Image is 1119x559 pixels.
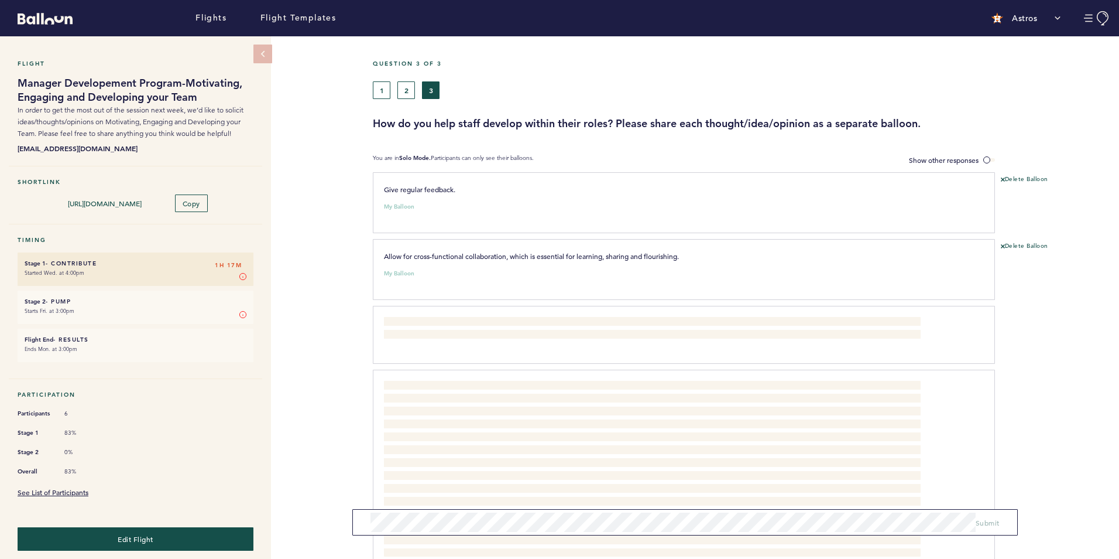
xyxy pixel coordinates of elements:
button: Submit [976,517,1000,529]
span: Copy [183,199,200,208]
button: Edit Flight [18,527,253,551]
span: Submit [976,518,1000,527]
b: [EMAIL_ADDRESS][DOMAIN_NAME] [18,142,253,154]
span: Give regular feedback. [384,185,455,194]
button: Copy [175,195,208,212]
span: Edit Flight [118,534,153,544]
span: 83% [64,468,99,476]
a: Balloon [9,12,73,24]
span: Stage 2 [18,446,53,458]
span: Allow for cross-functional collaboration, which is essential for learning, sharing and flourishing. [384,251,679,261]
h6: - Results [25,336,246,343]
h5: Timing [18,236,253,244]
button: Delete Balloon [1001,242,1048,251]
h1: Manager Developement Program-Motivating, Engaging and Developing your Team [18,76,253,104]
button: 1 [373,81,390,99]
b: Solo Mode. [399,154,431,162]
span: Stage 1 [18,427,53,439]
small: Stage 1 [25,260,46,267]
h5: Participation [18,391,253,398]
a: See List of Participants [18,488,88,497]
button: Astros [986,6,1066,30]
span: 1H 17M [215,260,242,271]
h3: How do you help staff develop within their roles? Please share each thought/idea/opinion as a sep... [373,117,1110,131]
span: Show other responses [909,155,979,165]
a: Flight Templates [260,12,337,25]
small: Flight End [25,336,53,343]
time: Starts Fri. at 3:00pm [25,307,74,315]
p: You are in Participants can only see their balloons. [373,154,534,166]
small: My Balloon [384,204,414,210]
time: Ends Mon. at 3:00pm [25,345,77,353]
button: 2 [397,81,415,99]
span: In order to get the most out of the session next week, we’d like to solicit ideas/thoughts/opinio... [18,105,243,138]
h5: Shortlink [18,178,253,186]
span: 6 [64,410,99,418]
h5: Question 3 of 3 [373,60,1110,67]
small: Stage 2 [25,298,46,305]
p: Astros [1012,12,1037,24]
svg: Balloon [18,13,73,25]
span: Bi-directional feedback is important (particularly upward feedback), building upon a manager rela... [384,318,905,339]
h5: Flight [18,60,253,67]
span: Participants [18,408,53,420]
h6: - Contribute [25,260,246,267]
time: Started Wed. at 4:00pm [25,269,84,277]
a: Flights [195,12,226,25]
button: Manage Account [1084,11,1110,26]
span: 83% [64,429,99,437]
span: 0% [64,448,99,456]
button: 3 [422,81,440,99]
small: My Balloon [384,271,414,277]
span: Overall [18,466,53,478]
h6: - Pump [25,298,246,305]
span: L ipsu dolors ametco adipiscing elit sed doei temp inc utlabore etdo ma a enima minimven quisnost... [384,382,915,555]
button: Delete Balloon [1001,175,1048,185]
